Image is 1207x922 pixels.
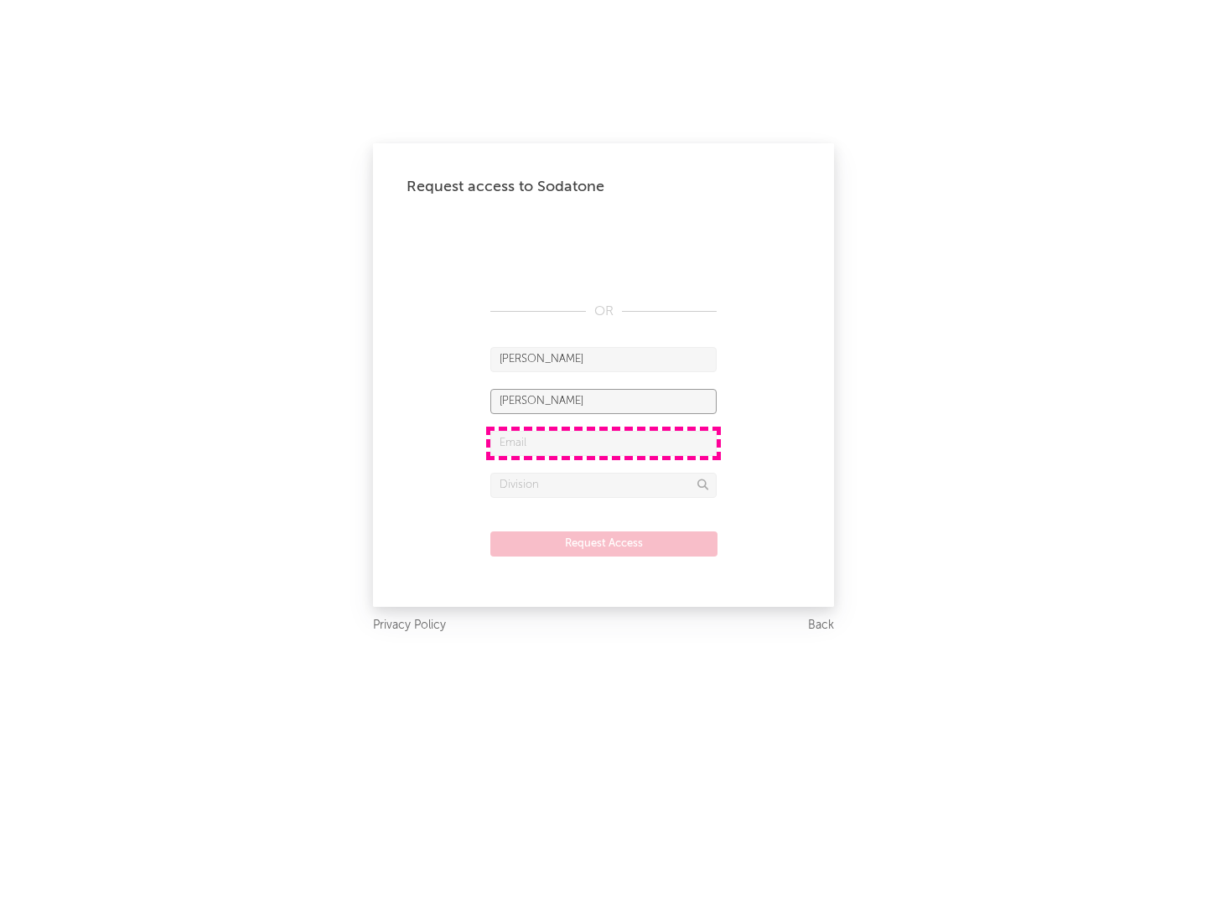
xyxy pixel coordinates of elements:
[490,389,717,414] input: Last Name
[373,615,446,636] a: Privacy Policy
[808,615,834,636] a: Back
[490,347,717,372] input: First Name
[490,302,717,322] div: OR
[490,531,717,557] button: Request Access
[490,473,717,498] input: Division
[407,177,800,197] div: Request access to Sodatone
[490,431,717,456] input: Email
